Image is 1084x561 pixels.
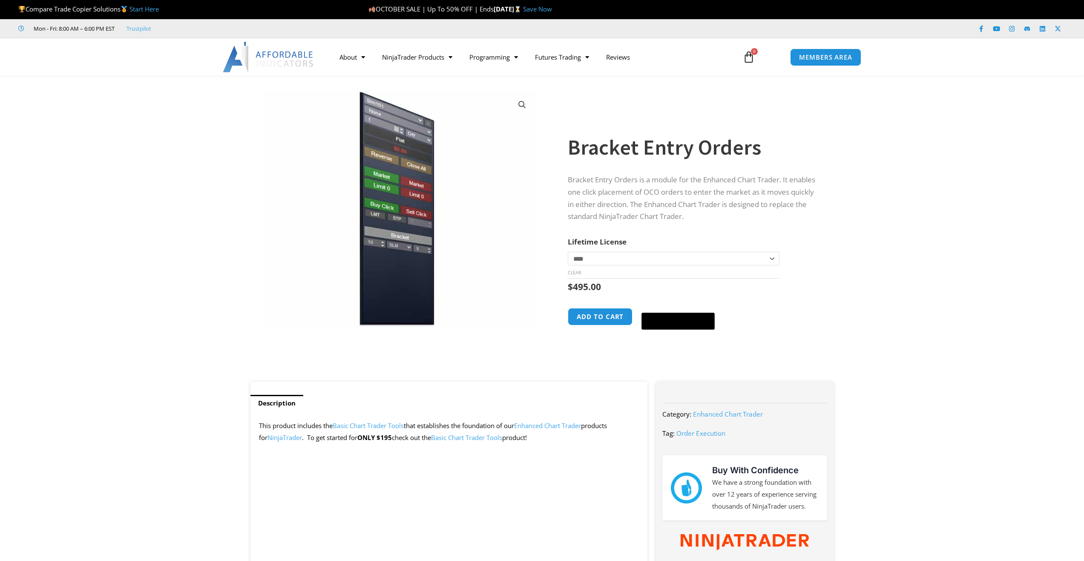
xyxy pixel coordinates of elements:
[267,433,302,442] a: NinjaTrader
[640,307,716,310] iframe: Secure express checkout frame
[693,410,763,418] a: Enhanced Chart Trader
[18,5,159,13] span: Compare Trade Copier Solutions
[259,420,639,444] p: This product includes the that establishes the foundation of our products for . To get started for
[494,5,523,13] strong: [DATE]
[331,47,374,67] a: About
[250,395,303,411] a: Description
[514,421,581,430] a: Enhanced Chart Trader
[790,49,861,66] a: MEMBERS AREA
[223,42,314,72] img: LogoAI | Affordable Indicators – NinjaTrader
[262,91,536,326] img: BracketEntryOrders
[730,45,768,69] a: 0
[121,6,127,12] img: 🥇
[515,97,530,112] a: View full-screen image gallery
[568,281,573,293] span: $
[374,47,461,67] a: NinjaTrader Products
[369,6,375,12] img: 🍂
[568,270,581,276] a: Clear options
[32,23,115,34] span: Mon - Fri: 8:00 AM – 6:00 PM EST
[662,410,691,418] span: Category:
[671,472,702,503] img: mark thumbs good 43913 | Affordable Indicators – NinjaTrader
[526,47,598,67] a: Futures Trading
[515,6,521,12] img: ⌛
[799,54,852,60] span: MEMBERS AREA
[568,237,627,247] label: Lifetime License
[368,5,494,13] span: OCTOBER SALE | Up To 50% OFF | Ends
[431,433,502,442] a: Basic Chart Trader Tools
[662,429,675,437] span: Tag:
[712,464,819,477] h3: Buy With Confidence
[751,48,758,55] span: 0
[461,47,526,67] a: Programming
[127,23,151,34] a: Trustpilot
[331,47,733,67] nav: Menu
[641,313,715,330] button: Buy with GPay
[681,534,809,550] img: NinjaTrader Wordmark color RGB | Affordable Indicators – NinjaTrader
[568,174,817,223] p: Bracket Entry Orders is a module for the Enhanced Chart Trader. It enables one click placement of...
[568,132,817,162] h1: Bracket Entry Orders
[676,429,725,437] a: Order Execution
[19,6,25,12] img: 🏆
[568,281,601,293] bdi: 495.00
[523,5,552,13] a: Save Now
[357,433,392,442] strong: ONLY $195
[568,308,633,325] button: Add to cart
[598,47,638,67] a: Reviews
[333,421,404,430] a: Basic Chart Trader Tools
[392,433,527,442] span: check out the product!
[129,5,159,13] a: Start Here
[712,477,819,512] p: We have a strong foundation with over 12 years of experience serving thousands of NinjaTrader users.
